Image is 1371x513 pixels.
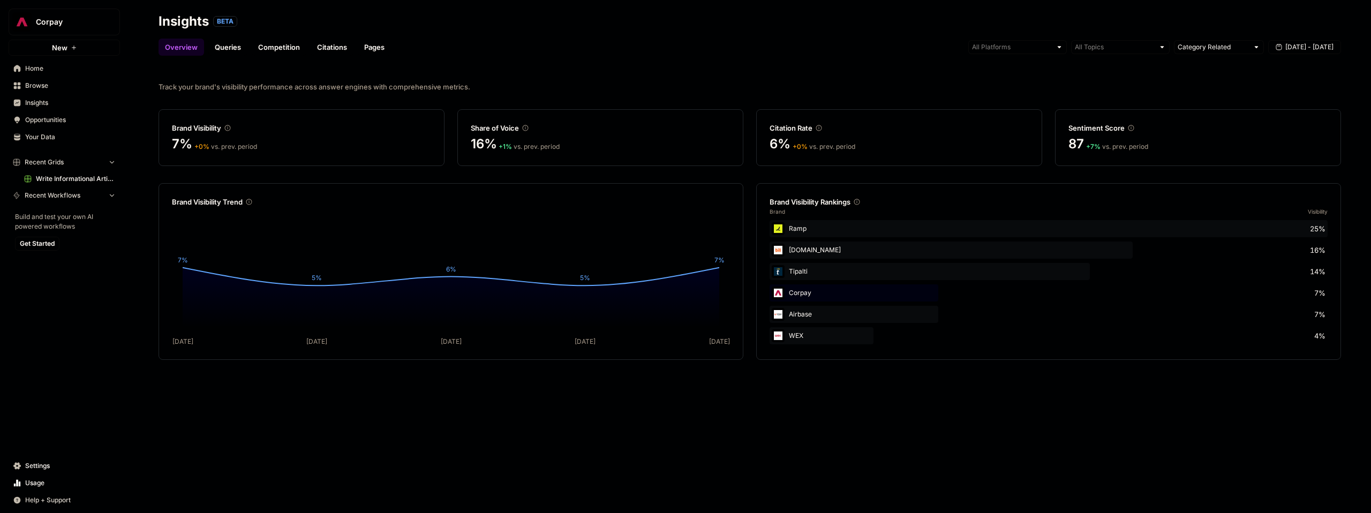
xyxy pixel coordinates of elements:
[312,274,322,282] tspan: 5%
[770,306,1328,323] div: Airbase
[159,13,209,30] div: Insights
[793,142,808,150] span: + 0 %
[25,478,115,488] span: Usage
[311,39,353,56] a: Citations
[772,265,785,278] img: hbkg1gi9ag6ipzk0uofgka8qakp5
[172,197,730,207] div: Brand Visibility Trend
[714,256,725,264] tspan: 7%
[9,111,120,129] a: Opportunities
[306,337,327,345] tspan: [DATE]
[1075,42,1154,52] input: All Topics
[575,337,596,345] tspan: [DATE]
[441,337,462,345] tspan: [DATE]
[194,142,257,152] div: vs. prev. period
[9,94,120,111] a: Insights
[709,337,730,345] tspan: [DATE]
[471,135,496,153] span: 16%
[772,308,785,321] img: svrdne9rl6jifekglb0oxba9pfc6
[471,123,730,133] div: Share of Voice
[770,284,1328,301] div: Corpay
[36,174,115,184] span: Write Informational Article
[770,123,1029,133] div: Citation Rate
[36,17,101,27] span: Corpay
[499,142,512,150] span: + 1 %
[1308,207,1328,216] span: Visibility
[9,129,120,146] a: Your Data
[1268,40,1341,54] button: [DATE] - [DATE]
[52,42,67,53] span: New
[25,115,115,125] span: Opportunities
[213,16,237,27] div: BETA
[15,237,59,251] button: Get Started
[9,60,120,77] a: Home
[19,170,120,187] a: Write Informational Article
[580,274,590,282] tspan: 5%
[772,244,785,256] img: 8d9y3p3ff6f0cagp7qj26nr6e6gp
[770,327,1328,344] div: WEX
[9,187,120,203] button: Recent Workflows
[1285,42,1334,52] span: [DATE] - [DATE]
[1310,223,1325,234] span: 25%
[9,457,120,474] a: Settings
[25,157,64,167] span: Recent Grids
[770,197,1328,207] div: Brand Visibility Rankings
[9,474,120,492] a: Usage
[159,81,1341,92] span: Track your brand's visibility performance across answer engines with comprehensive metrics.
[793,142,855,152] div: vs. prev. period
[9,40,120,56] button: New
[172,123,431,133] div: Brand Visibility
[252,39,306,56] a: Competition
[1086,142,1148,152] div: vs. prev. period
[159,39,204,56] a: Overview
[9,77,120,94] a: Browse
[208,39,247,56] a: Queries
[9,9,120,35] button: Workspace: Corpay
[1314,288,1325,298] span: 7%
[12,12,32,32] img: Corpay Logo
[172,135,192,153] span: 7%
[9,154,120,170] button: Recent Grids
[499,142,560,152] div: vs. prev. period
[770,207,785,216] span: Brand
[770,242,1328,259] div: [DOMAIN_NAME]
[1178,42,1248,52] input: Category Related
[25,461,115,471] span: Settings
[772,222,785,235] img: 7qu06ljj934ye3fyzgpfrpph858h
[9,492,120,509] button: Help + Support
[194,142,209,150] span: + 0 %
[25,64,115,73] span: Home
[772,329,785,342] img: 1ubhv3hhyo8qglv45prtu77wd2np
[770,220,1328,237] div: Ramp
[20,239,55,248] span: Get Started
[1310,245,1325,255] span: 16%
[25,98,115,108] span: Insights
[772,286,785,299] img: 2301ipi0zznpwqjzng8nne5v4fkw
[1068,123,1328,133] div: Sentiment Score
[1310,266,1325,277] span: 14%
[15,212,114,231] span: Build and test your own AI powered workflows
[770,135,790,153] span: 6%
[1086,142,1101,150] span: + 7 %
[25,495,115,505] span: Help + Support
[358,39,391,56] a: Pages
[1068,135,1084,153] span: 87
[972,42,1051,52] input: All Platforms
[446,265,456,273] tspan: 6%
[25,132,115,142] span: Your Data
[25,191,80,200] span: Recent Workflows
[25,81,115,90] span: Browse
[172,337,193,345] tspan: [DATE]
[1314,330,1325,341] span: 4%
[1314,309,1325,320] span: 7%
[178,256,188,264] tspan: 7%
[770,263,1328,280] div: Tipalti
